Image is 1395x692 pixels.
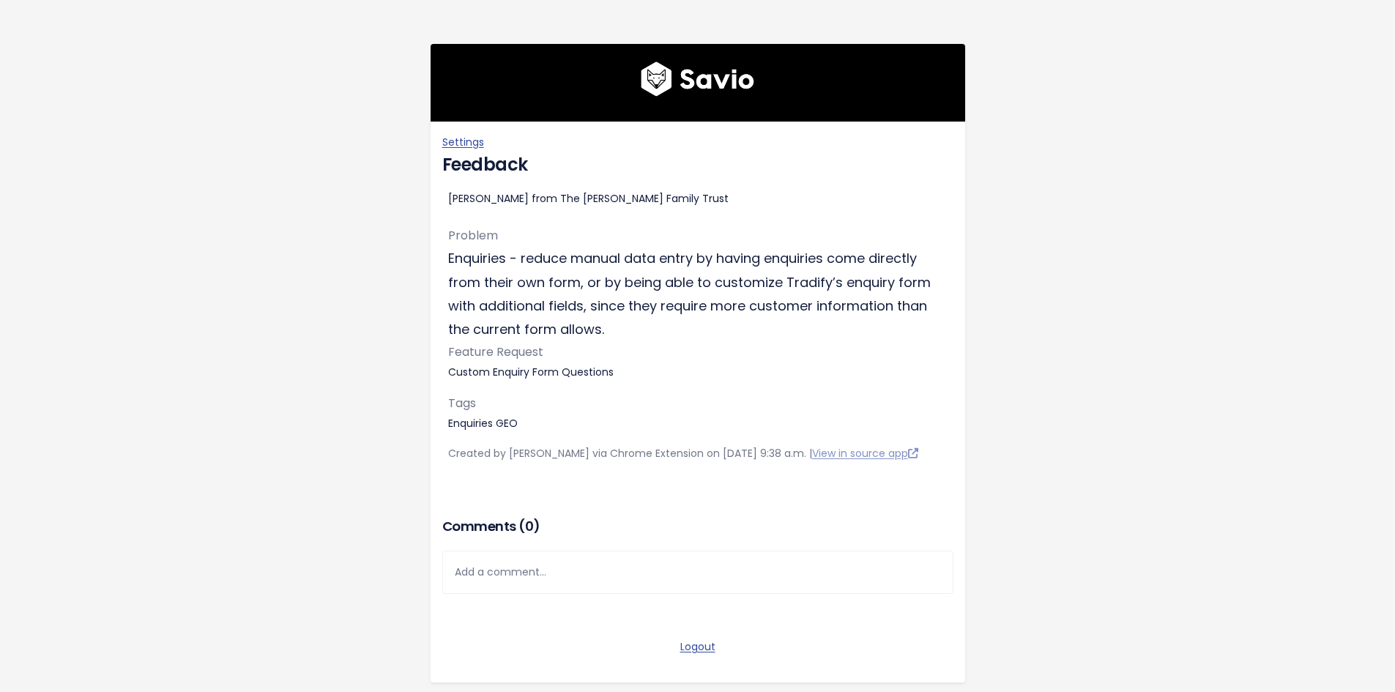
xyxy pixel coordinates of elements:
[448,393,948,433] p: Enquiries GEO
[448,342,948,382] p: Custom Enquiry Form Questions
[448,343,543,360] span: Feature Request
[680,639,715,654] a: Logout
[812,446,918,461] a: View in source app
[442,516,953,537] h3: Comments ( )
[442,152,953,178] h4: Feedback
[448,227,498,244] span: Problem
[448,395,476,412] span: Tags
[448,247,948,342] p: Enquiries - reduce manual data entry by having enquiries come directly from their own form, or by...
[448,446,918,461] span: Created by [PERSON_NAME] via Chrome Extension on [DATE] 9:38 a.m. |
[448,190,948,208] div: [PERSON_NAME] from The [PERSON_NAME] Family Trust
[442,551,953,594] div: Add a comment...
[641,62,754,97] img: logo600x187.a314fd40982d.png
[525,517,534,535] span: 0
[442,135,484,149] a: Settings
